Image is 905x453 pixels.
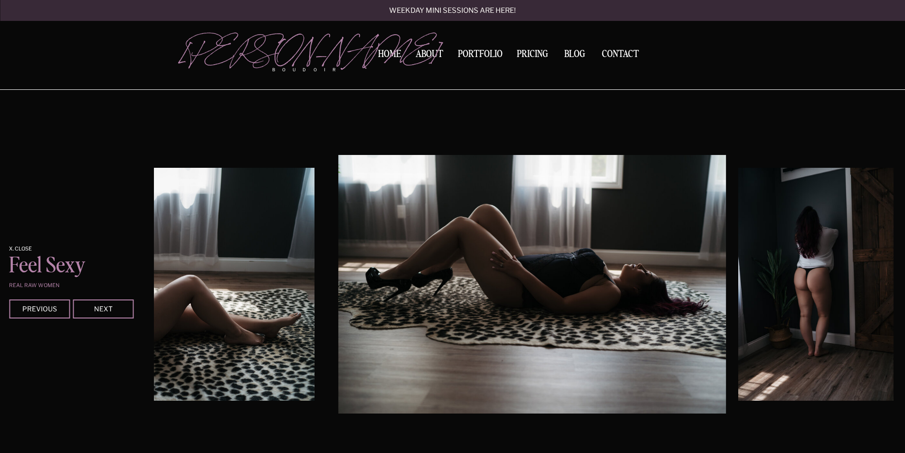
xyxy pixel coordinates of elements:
[376,45,530,53] a: view gallery
[514,49,551,62] a: Pricing
[11,306,68,311] div: Previous
[455,49,506,62] a: Portfolio
[181,34,351,62] a: [PERSON_NAME]
[738,168,893,401] img: A woman in a black thong and white shirt leans on a wall by a barn door in a studio with wood floor
[338,155,726,414] img: A woman in black lingerie lays on her back with knees up in a studio on the floor on a cheetah pr...
[9,246,53,252] a: x. Close
[9,255,150,280] p: feel sexy
[598,49,643,59] a: Contact
[9,283,125,288] p: real raw women
[272,67,351,73] p: boudoir
[364,7,542,15] a: Weekday mini sessions are here!
[560,49,590,58] a: BLOG
[75,306,132,311] div: Next
[373,28,533,42] a: embrace You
